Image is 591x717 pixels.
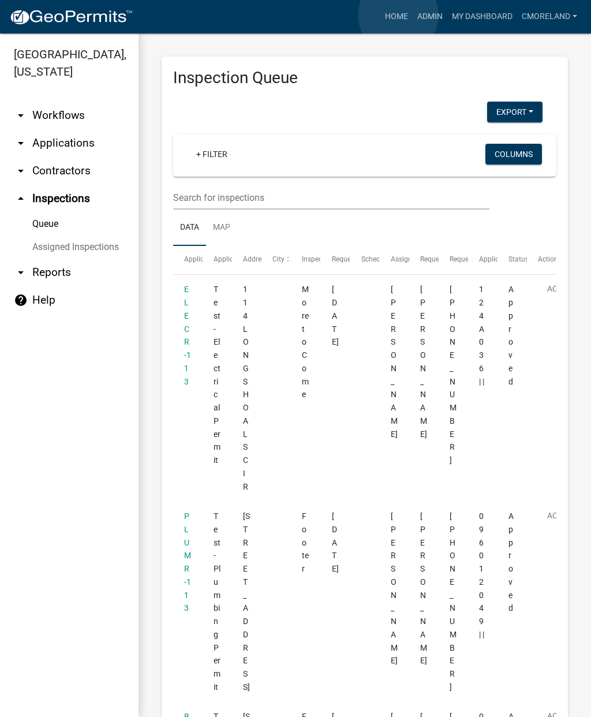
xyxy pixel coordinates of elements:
[14,136,28,150] i: arrow_drop_down
[391,511,398,665] span: Jay Johnston
[361,255,411,263] span: Scheduled Time
[420,511,427,665] span: Angela Waldroup
[14,293,28,307] i: help
[243,285,249,491] span: 114 LONG SHOALS CIR
[232,246,261,274] datatable-header-cell: Address
[332,285,339,346] span: 01/05/2022
[184,285,191,386] a: ELECR-113
[203,246,232,274] datatable-header-cell: Application Type
[479,285,484,386] span: 124A036 | |
[487,102,543,122] button: Export
[173,246,203,274] datatable-header-cell: Application
[420,285,427,438] span: Kenteria Williams
[527,246,556,274] datatable-header-cell: Actions
[214,285,220,465] span: Test - Electrical Permit
[498,246,527,274] datatable-header-cell: Status
[291,246,320,274] datatable-header-cell: Inspection Type
[508,511,514,613] span: Approved
[302,511,309,573] span: Footer
[320,246,350,274] datatable-header-cell: Requested Date
[409,246,439,274] datatable-header-cell: Requestor Name
[206,210,237,247] a: Map
[243,511,250,692] span: 195 ALEXANDER LAKES DR
[332,255,380,263] span: Requested Date
[187,144,237,165] a: + Filter
[508,285,514,386] span: Approved
[485,144,542,165] button: Columns
[420,255,472,263] span: Requestor Name
[450,255,503,263] span: Requestor Phone
[302,255,351,263] span: Inspection Type
[391,285,398,438] span: Casey Mason
[173,186,489,210] input: Search for inspections
[272,255,285,263] span: City
[14,164,28,178] i: arrow_drop_down
[214,255,266,263] span: Application Type
[380,6,413,28] a: Home
[517,6,582,28] a: cmoreland
[184,255,220,263] span: Application
[261,246,291,274] datatable-header-cell: City
[14,192,28,206] i: arrow_drop_up
[468,246,498,274] datatable-header-cell: Application Description
[391,255,450,263] span: Assigned Inspector
[243,255,268,263] span: Address
[184,511,191,613] a: PLUMR-113
[14,266,28,279] i: arrow_drop_down
[479,511,484,639] span: 096 012049 | |
[173,68,556,88] h3: Inspection Queue
[447,6,517,28] a: My Dashboard
[332,511,339,573] span: 01/05/2022
[508,255,529,263] span: Status
[479,255,552,263] span: Application Description
[173,210,206,247] a: Data
[538,510,585,539] button: Action
[302,285,309,399] span: More to Come
[14,109,28,122] i: arrow_drop_down
[439,246,468,274] datatable-header-cell: Requestor Phone
[379,246,409,274] datatable-header-cell: Assigned Inspector
[538,283,585,312] button: Action
[214,511,220,692] span: Test - Plumbing Permit
[450,511,457,692] span: 706-485-2776
[450,285,457,465] span: 706-485-2776
[350,246,379,274] datatable-header-cell: Scheduled Time
[538,255,562,263] span: Actions
[413,6,447,28] a: Admin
